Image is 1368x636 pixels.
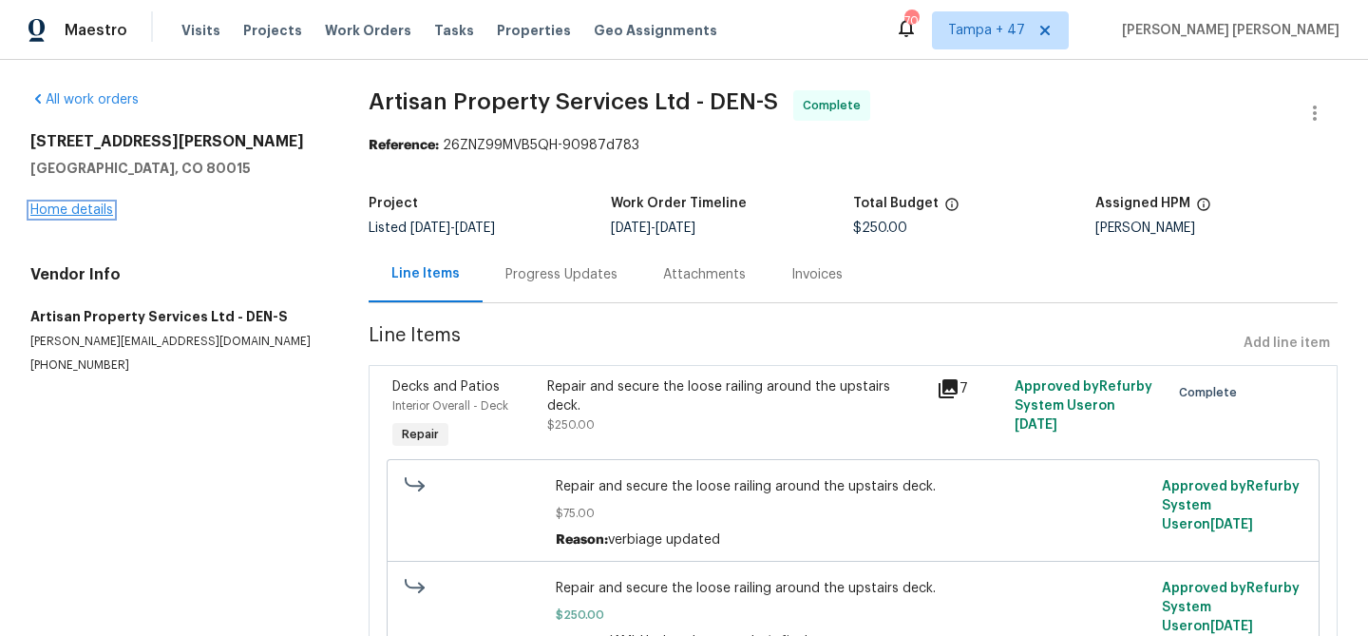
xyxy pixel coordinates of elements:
[556,579,1150,598] span: Repair and secure the loose railing around the upstairs deck.
[663,265,746,284] div: Attachments
[937,377,1003,400] div: 7
[556,504,1150,523] span: $75.00
[853,222,907,235] span: $250.00
[434,24,474,37] span: Tasks
[608,533,720,547] span: verbiage updated
[594,21,717,40] span: Geo Assignments
[30,203,113,217] a: Home details
[369,90,778,113] span: Artisan Property Services Ltd - DEN-S
[394,425,446,444] span: Repair
[1162,582,1300,633] span: Approved by Refurby System User on
[1210,518,1253,531] span: [DATE]
[1114,21,1339,40] span: [PERSON_NAME] [PERSON_NAME]
[904,11,918,30] div: 708
[505,265,617,284] div: Progress Updates
[1095,197,1190,210] h5: Assigned HPM
[181,21,220,40] span: Visits
[611,222,695,235] span: -
[391,264,460,283] div: Line Items
[392,400,508,412] span: Interior Overall - Deck
[30,93,139,106] a: All work orders
[369,222,495,235] span: Listed
[369,197,418,210] h5: Project
[30,307,323,326] h5: Artisan Property Services Ltd - DEN-S
[30,132,323,151] h2: [STREET_ADDRESS][PERSON_NAME]
[1210,620,1253,633] span: [DATE]
[1179,383,1244,402] span: Complete
[1095,222,1338,235] div: [PERSON_NAME]
[1162,480,1300,531] span: Approved by Refurby System User on
[1015,380,1152,432] span: Approved by Refurby System User on
[369,326,1236,361] span: Line Items
[30,334,323,350] p: [PERSON_NAME][EMAIL_ADDRESS][DOMAIN_NAME]
[369,136,1338,155] div: 26ZNZ99MVB5QH-90987d783
[455,222,495,235] span: [DATE]
[556,533,608,547] span: Reason:
[410,222,450,235] span: [DATE]
[611,222,651,235] span: [DATE]
[853,197,939,210] h5: Total Budget
[30,159,323,178] h5: [GEOGRAPHIC_DATA], CO 80015
[948,21,1025,40] span: Tampa + 47
[547,377,924,415] div: Repair and secure the loose railing around the upstairs deck.
[547,419,595,431] span: $250.00
[556,606,1150,625] span: $250.00
[30,265,323,284] h4: Vendor Info
[556,477,1150,496] span: Repair and secure the loose railing around the upstairs deck.
[65,21,127,40] span: Maestro
[243,21,302,40] span: Projects
[1196,197,1211,222] span: The hpm assigned to this work order.
[611,197,747,210] h5: Work Order Timeline
[392,380,500,394] span: Decks and Patios
[369,139,439,152] b: Reference:
[803,96,868,115] span: Complete
[325,21,411,40] span: Work Orders
[791,265,843,284] div: Invoices
[497,21,571,40] span: Properties
[944,197,959,222] span: The total cost of line items that have been proposed by Opendoor. This sum includes line items th...
[410,222,495,235] span: -
[30,357,323,374] p: [PHONE_NUMBER]
[655,222,695,235] span: [DATE]
[1015,418,1057,432] span: [DATE]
